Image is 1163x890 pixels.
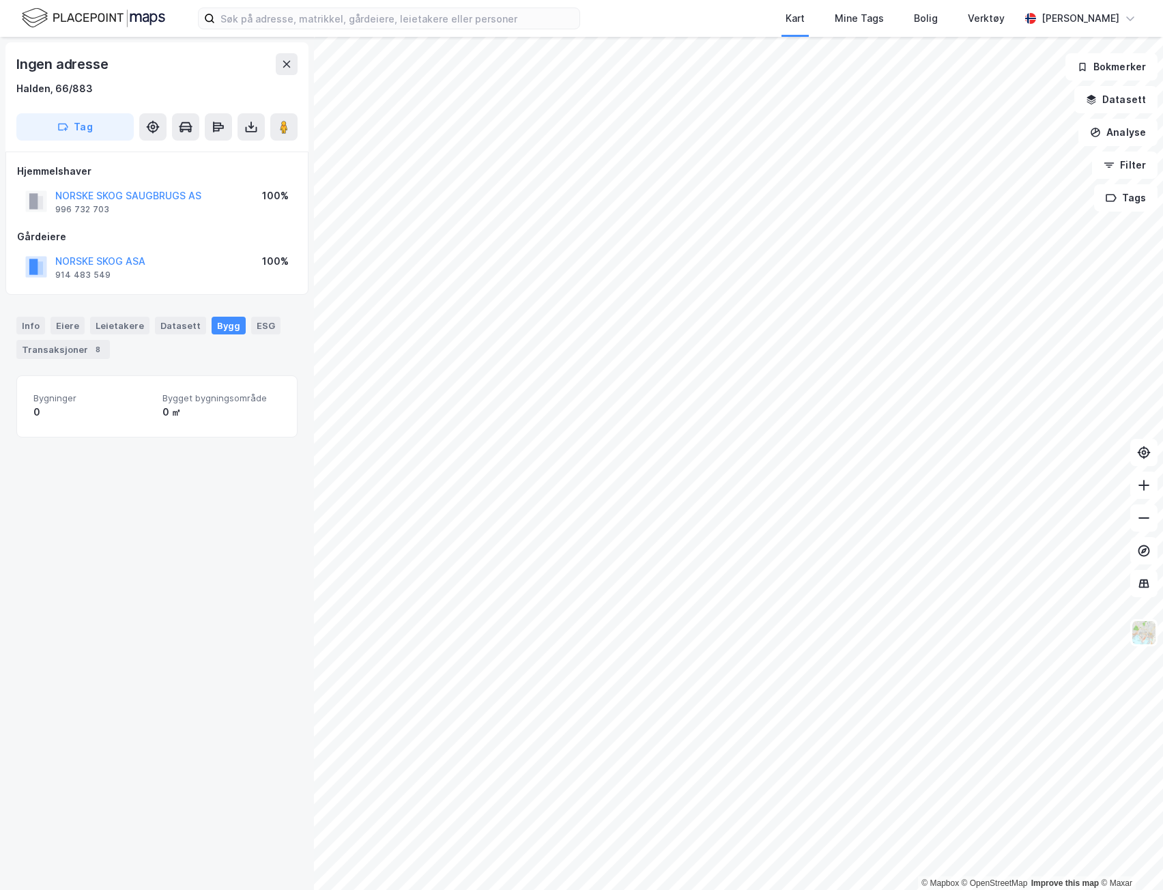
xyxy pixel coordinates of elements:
a: Improve this map [1031,878,1099,888]
span: Bygninger [33,392,152,404]
span: Bygget bygningsområde [162,392,281,404]
iframe: Chat Widget [1095,824,1163,890]
div: Kart [786,10,805,27]
div: Bygg [212,317,246,334]
div: 0 ㎡ [162,404,281,420]
button: Bokmerker [1065,53,1158,81]
div: Gårdeiere [17,229,297,245]
div: Mine Tags [835,10,884,27]
div: Halden, 66/883 [16,81,93,97]
input: Søk på adresse, matrikkel, gårdeiere, leietakere eller personer [215,8,579,29]
div: Eiere [51,317,85,334]
a: Mapbox [921,878,959,888]
div: Info [16,317,45,334]
div: Bolig [914,10,938,27]
div: ESG [251,317,281,334]
div: [PERSON_NAME] [1042,10,1119,27]
div: Hjemmelshaver [17,163,297,180]
button: Filter [1092,152,1158,179]
div: Transaksjoner [16,340,110,359]
div: 996 732 703 [55,204,109,215]
div: 100% [262,253,289,270]
img: Z [1131,620,1157,646]
div: 8 [91,343,104,356]
div: 100% [262,188,289,204]
div: Datasett [155,317,206,334]
div: Ingen adresse [16,53,111,75]
div: Kontrollprogram for chat [1095,824,1163,890]
a: OpenStreetMap [962,878,1028,888]
button: Tags [1094,184,1158,212]
div: 0 [33,404,152,420]
button: Tag [16,113,134,141]
button: Datasett [1074,86,1158,113]
div: 914 483 549 [55,270,111,281]
div: Verktøy [968,10,1005,27]
div: Leietakere [90,317,149,334]
img: logo.f888ab2527a4732fd821a326f86c7f29.svg [22,6,165,30]
button: Analyse [1078,119,1158,146]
